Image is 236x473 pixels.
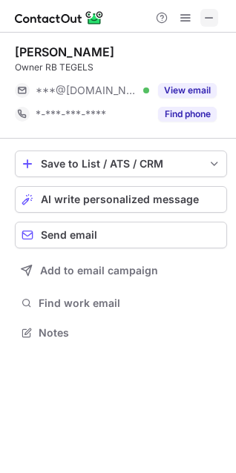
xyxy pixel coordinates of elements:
button: Reveal Button [158,107,217,122]
button: Find work email [15,293,227,314]
span: Notes [39,326,221,340]
div: Save to List / ATS / CRM [41,158,201,170]
button: Send email [15,222,227,248]
button: Add to email campaign [15,257,227,284]
img: ContactOut v5.3.10 [15,9,104,27]
div: [PERSON_NAME] [15,44,114,59]
button: Reveal Button [158,83,217,98]
button: AI write personalized message [15,186,227,213]
div: Owner RB TEGELS [15,61,227,74]
button: Notes [15,322,227,343]
button: save-profile-one-click [15,150,227,177]
span: Add to email campaign [40,265,158,277]
span: Send email [41,229,97,241]
span: AI write personalized message [41,193,199,205]
span: ***@[DOMAIN_NAME] [36,84,138,97]
span: Find work email [39,297,221,310]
